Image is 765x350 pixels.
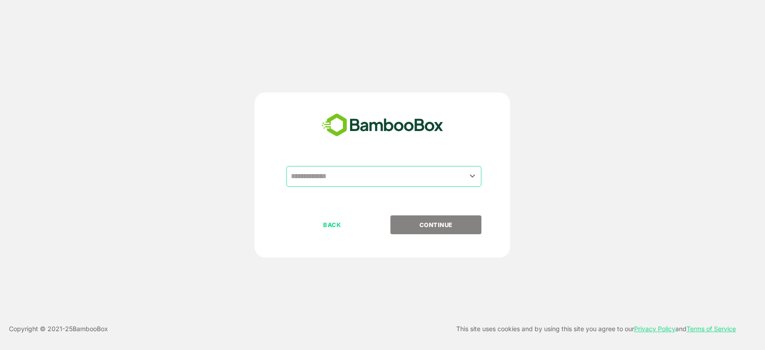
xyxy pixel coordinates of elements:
[687,325,736,332] a: Terms of Service
[634,325,675,332] a: Privacy Policy
[9,324,108,334] p: Copyright © 2021- 25 BambooBox
[456,324,736,334] p: This site uses cookies and by using this site you agree to our and
[391,220,481,230] p: CONTINUE
[287,220,377,230] p: BACK
[317,110,448,140] img: bamboobox
[466,170,478,182] button: Open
